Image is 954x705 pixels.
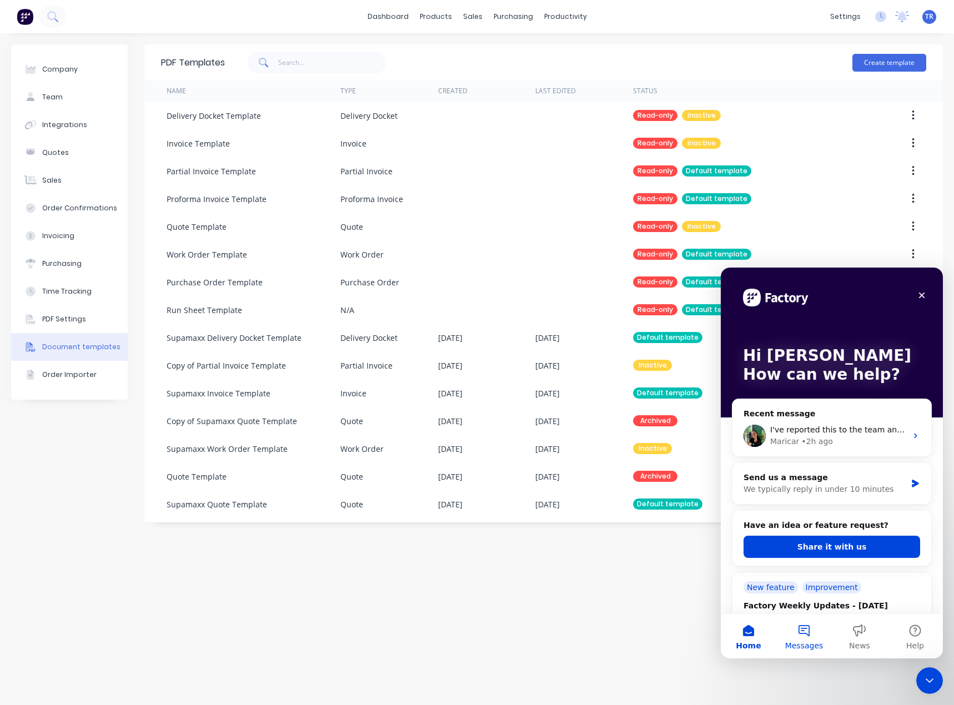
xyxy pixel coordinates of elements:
button: Share it with us [23,268,199,290]
button: News [111,346,167,391]
div: Default template [633,387,702,399]
div: Inactive [633,360,672,371]
div: Improvement [82,314,140,326]
button: Order Importer [11,361,128,389]
div: Supamaxx Work Order Template [167,443,288,455]
div: [DATE] [535,498,560,510]
div: [DATE] [535,415,560,427]
h2: Have an idea or feature request? [23,252,199,264]
div: [DATE] [535,443,560,455]
span: Messages [64,374,103,382]
span: I've reported this to the team and will keep you posted as soon as we have more information. [49,158,414,167]
div: Read-only [633,138,677,149]
div: Quote Template [167,221,227,233]
span: Help [185,374,203,382]
div: Sales [42,175,62,185]
div: Read-only [633,110,677,121]
button: Document templates [11,333,128,361]
div: Supamaxx Invoice Template [167,387,270,399]
div: Read-only [633,304,677,315]
div: Quote [340,471,363,482]
div: Send us a messageWe typically reply in under 10 minutes [11,195,211,237]
div: [DATE] [438,332,463,344]
button: Create template [852,54,926,72]
div: settings [825,8,866,25]
div: Delivery Docket [340,332,398,344]
button: Quotes [11,139,128,167]
button: Time Tracking [11,278,128,305]
div: [DATE] [535,360,560,371]
div: Invoice [340,138,366,149]
div: Invoicing [42,231,74,241]
div: Read-only [633,276,677,288]
span: News [128,374,149,382]
div: Quote [340,415,363,427]
div: Maricar [49,168,78,180]
div: Default template [633,332,702,343]
div: Work Order Template [167,249,247,260]
div: Status [633,86,657,96]
div: Factory Weekly Updates - [DATE] [23,333,179,344]
div: Default template [682,165,751,177]
div: Archived [633,415,677,426]
iframe: Intercom live chat [721,268,943,658]
span: TR [925,12,933,22]
div: [DATE] [535,387,560,399]
div: Inactive [682,138,721,149]
div: [DATE] [438,415,463,427]
div: Integrations [42,120,87,130]
div: New feature [23,314,77,326]
div: Default template [633,498,702,510]
div: [DATE] [535,471,560,482]
div: Inactive [633,443,672,454]
button: Invoicing [11,222,128,250]
div: Work Order [340,249,384,260]
div: Invoice [340,387,366,399]
div: We typically reply in under 10 minutes [23,216,185,228]
div: Purchasing [42,259,82,269]
div: sales [458,8,488,25]
div: Team [42,92,63,102]
div: Name [167,86,186,96]
img: Factory [17,8,33,25]
div: Read-only [633,165,677,177]
div: Partial Invoice [340,360,393,371]
input: Search... [278,52,386,74]
div: Default template [682,249,751,260]
button: Sales [11,167,128,194]
div: Read-only [633,249,677,260]
div: Purchase Order Template [167,276,263,288]
div: Partial Invoice [340,165,393,177]
div: Supamaxx Delivery Docket Template [167,332,302,344]
div: Send us a message [23,204,185,216]
button: Company [11,56,128,83]
div: Quote Template [167,471,227,482]
button: Team [11,83,128,111]
div: Read-only [633,221,677,232]
div: Supamaxx Quote Template [167,498,267,510]
button: Order Confirmations [11,194,128,222]
iframe: Intercom live chat [916,667,943,694]
div: Inactive [682,110,721,121]
div: New featureImprovementFactory Weekly Updates - [DATE] [11,304,211,367]
a: dashboard [362,8,414,25]
div: N/A [340,304,354,316]
div: Copy of Supamaxx Quote Template [167,415,297,427]
div: productivity [539,8,593,25]
button: PDF Settings [11,305,128,333]
div: Inactive [682,221,721,232]
div: Last Edited [535,86,576,96]
div: [DATE] [535,332,560,344]
div: Quotes [42,148,69,158]
div: Quote [340,221,363,233]
div: Default template [682,193,751,204]
div: [DATE] [438,471,463,482]
div: [DATE] [438,498,463,510]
